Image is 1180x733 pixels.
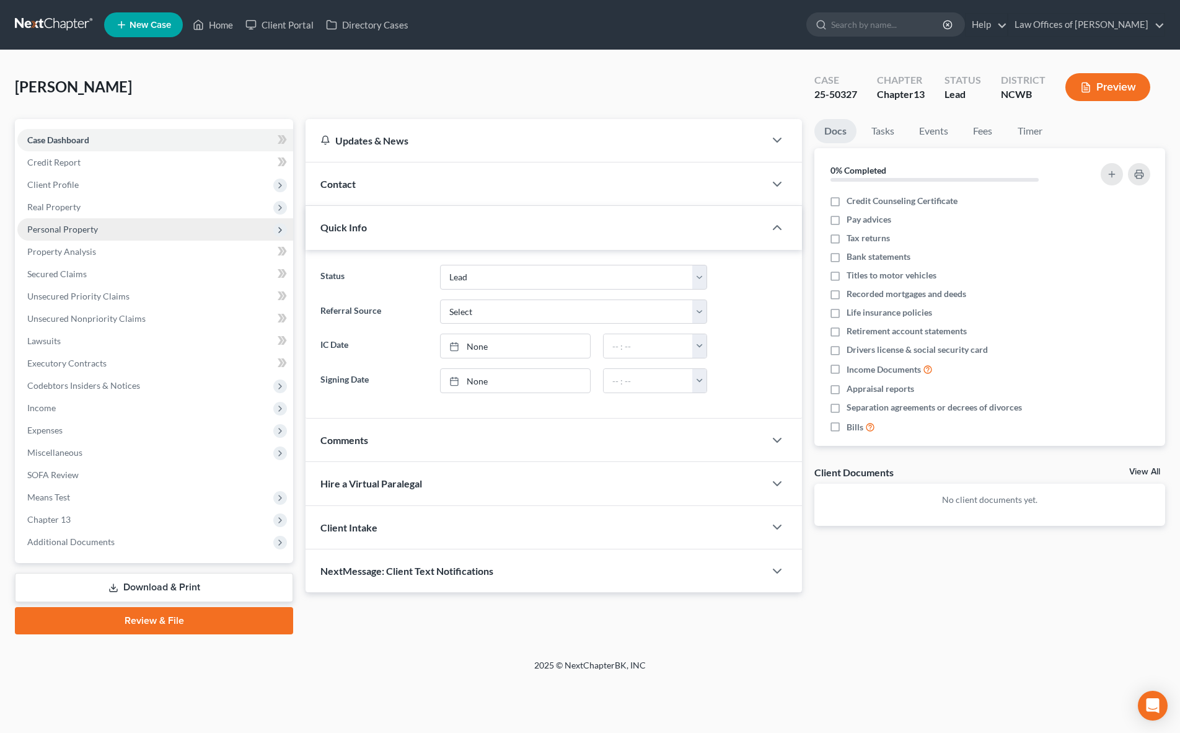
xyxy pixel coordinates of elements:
[320,14,415,36] a: Directory Cases
[944,87,981,102] div: Lead
[814,119,856,143] a: Docs
[847,363,921,376] span: Income Documents
[847,269,936,282] span: Titles to motor vehicles
[1008,119,1052,143] a: Timer
[847,401,1022,414] span: Separation agreements or decrees of divorces
[814,73,857,87] div: Case
[1001,87,1046,102] div: NCWB
[914,88,925,100] span: 13
[17,241,293,263] a: Property Analysis
[814,466,894,479] div: Client Documents
[877,87,925,102] div: Chapter
[320,221,367,233] span: Quick Info
[27,157,81,167] span: Credit Report
[877,73,925,87] div: Chapter
[17,129,293,151] a: Case Dashboard
[27,179,79,190] span: Client Profile
[441,369,590,393] a: None
[15,573,293,602] a: Download & Print
[27,224,98,234] span: Personal Property
[847,195,958,207] span: Credit Counseling Certificate
[27,402,56,413] span: Income
[847,288,966,300] span: Recorded mortgages and deeds
[1129,468,1160,476] a: View All
[27,313,146,324] span: Unsecured Nonpriority Claims
[27,492,70,502] span: Means Test
[320,565,493,577] span: NextMessage: Client Text Notifications
[17,464,293,486] a: SOFA Review
[1138,691,1168,721] div: Open Intercom Messenger
[320,522,377,533] span: Client Intake
[27,202,81,212] span: Real Property
[847,213,891,226] span: Pay advices
[314,300,434,324] label: Referral Source
[824,494,1155,506] p: No client documents yet.
[314,334,434,358] label: IC Date
[847,344,988,356] span: Drivers license & social security card
[847,325,967,337] span: Retirement account statements
[237,659,943,682] div: 2025 © NextChapterBK, INC
[27,447,82,458] span: Miscellaneous
[130,20,171,30] span: New Case
[847,306,932,319] span: Life insurance policies
[27,380,140,391] span: Codebtors Insiders & Notices
[17,151,293,174] a: Credit Report
[847,421,863,433] span: Bills
[27,536,115,547] span: Additional Documents
[27,246,96,257] span: Property Analysis
[314,265,434,290] label: Status
[1008,14,1165,36] a: Law Offices of [PERSON_NAME]
[17,285,293,308] a: Unsecured Priority Claims
[27,425,63,435] span: Expenses
[604,369,693,393] input: -- : --
[17,330,293,352] a: Lawsuits
[830,165,886,175] strong: 0% Completed
[847,232,890,244] span: Tax returns
[604,334,693,358] input: -- : --
[17,263,293,285] a: Secured Claims
[17,352,293,375] a: Executory Contracts
[320,478,422,489] span: Hire a Virtual Paralegal
[831,13,944,36] input: Search by name...
[861,119,904,143] a: Tasks
[187,14,239,36] a: Home
[27,135,89,145] span: Case Dashboard
[847,383,914,395] span: Appraisal reports
[15,607,293,634] a: Review & File
[314,368,434,393] label: Signing Date
[27,269,87,279] span: Secured Claims
[441,334,590,358] a: None
[320,178,356,190] span: Contact
[17,308,293,330] a: Unsecured Nonpriority Claims
[966,14,1007,36] a: Help
[944,73,981,87] div: Status
[27,358,107,368] span: Executory Contracts
[909,119,958,143] a: Events
[814,87,857,102] div: 25-50327
[239,14,320,36] a: Client Portal
[320,434,368,446] span: Comments
[1065,73,1150,101] button: Preview
[963,119,1003,143] a: Fees
[320,134,750,147] div: Updates & News
[27,469,79,480] span: SOFA Review
[847,251,910,263] span: Bank statements
[1001,73,1046,87] div: District
[27,291,130,301] span: Unsecured Priority Claims
[27,335,61,346] span: Lawsuits
[27,514,71,525] span: Chapter 13
[15,78,132,96] span: [PERSON_NAME]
